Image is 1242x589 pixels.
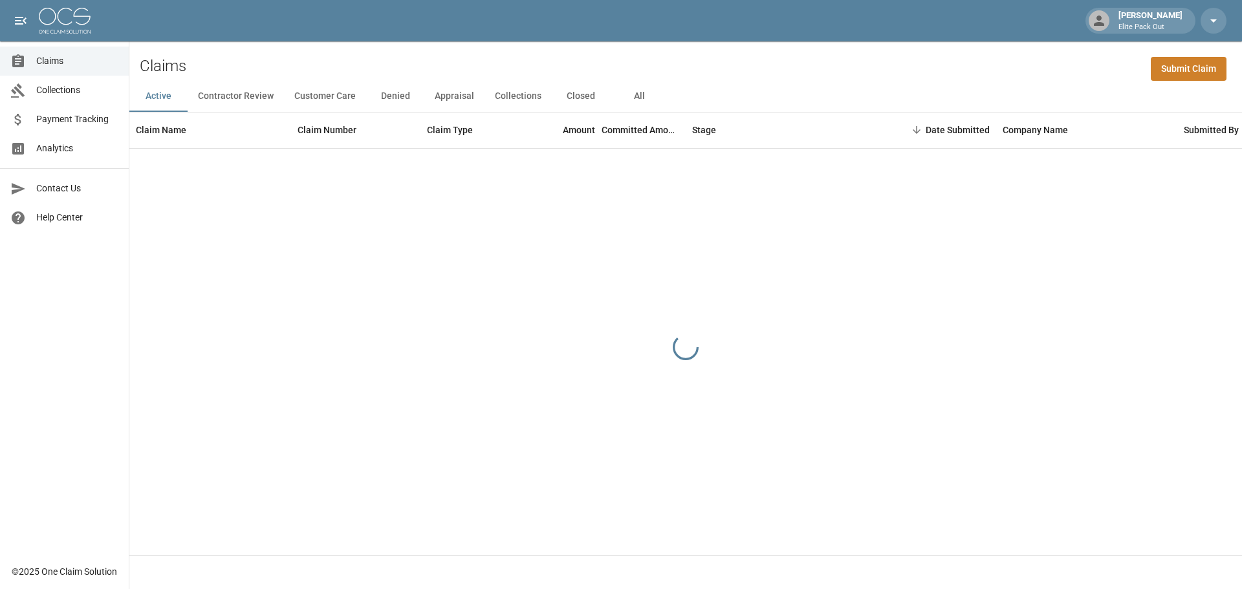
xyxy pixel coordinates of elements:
div: Stage [686,112,880,148]
button: Contractor Review [188,81,284,112]
div: Claim Name [136,112,186,148]
div: Claim Number [291,112,420,148]
button: Sort [908,121,926,139]
div: Company Name [1003,112,1068,148]
button: All [610,81,668,112]
div: Date Submitted [926,112,990,148]
div: Date Submitted [880,112,996,148]
div: Committed Amount [602,112,679,148]
span: Payment Tracking [36,112,118,126]
a: Submit Claim [1151,57,1226,81]
button: Closed [552,81,610,112]
div: Amount [517,112,602,148]
div: Amount [563,112,595,148]
div: [PERSON_NAME] [1113,9,1188,32]
div: © 2025 One Claim Solution [12,565,117,578]
p: Elite Pack Out [1118,22,1182,33]
span: Analytics [36,142,118,155]
button: Active [129,81,188,112]
span: Contact Us [36,182,118,195]
div: Claim Name [129,112,291,148]
button: open drawer [8,8,34,34]
div: Claim Type [427,112,473,148]
button: Customer Care [284,81,366,112]
img: ocs-logo-white-transparent.png [39,8,91,34]
h2: Claims [140,57,186,76]
div: Submitted By [1184,112,1239,148]
button: Collections [485,81,552,112]
span: Help Center [36,211,118,224]
div: dynamic tabs [129,81,1242,112]
div: Committed Amount [602,112,686,148]
div: Stage [692,112,716,148]
span: Claims [36,54,118,68]
button: Appraisal [424,81,485,112]
div: Claim Number [298,112,356,148]
div: Claim Type [420,112,517,148]
div: Company Name [996,112,1177,148]
button: Denied [366,81,424,112]
span: Collections [36,83,118,97]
